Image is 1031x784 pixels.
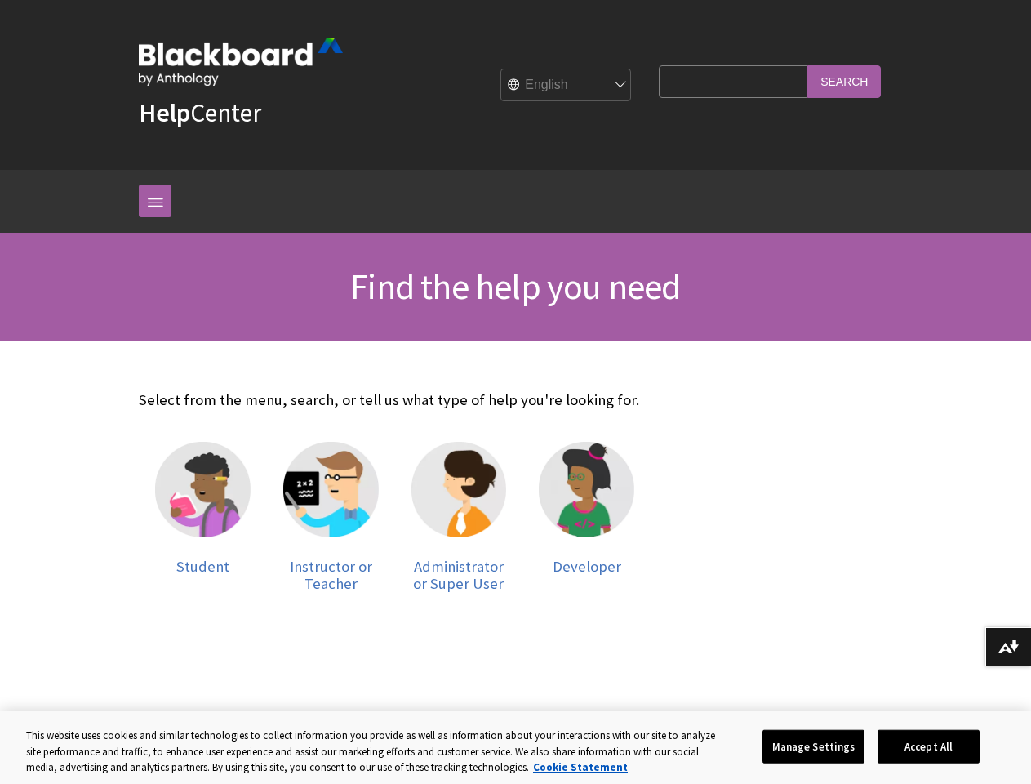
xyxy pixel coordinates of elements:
[878,729,980,764] button: Accept All
[762,729,864,764] button: Manage Settings
[533,760,628,774] a: More information about your privacy, opens in a new tab
[539,442,634,592] a: Developer
[283,442,379,592] a: Instructor Instructor or Teacher
[139,38,343,86] img: Blackboard by Anthology
[807,65,881,97] input: Search
[350,264,680,309] span: Find the help you need
[155,442,251,537] img: Student
[411,442,507,592] a: Administrator Administrator or Super User
[139,96,261,129] a: HelpCenter
[283,442,379,537] img: Instructor
[139,96,190,129] strong: Help
[411,442,507,537] img: Administrator
[553,557,621,576] span: Developer
[139,390,651,411] p: Select from the menu, search, or tell us what type of help you're looking for.
[176,557,229,576] span: Student
[155,442,251,592] a: Student Student
[26,728,722,776] div: This website uses cookies and similar technologies to collect information you provide as well as ...
[413,557,504,594] span: Administrator or Super User
[290,557,372,594] span: Instructor or Teacher
[501,69,632,102] select: Site Language Selector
